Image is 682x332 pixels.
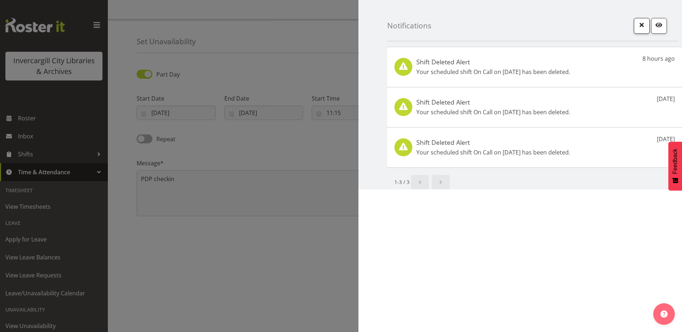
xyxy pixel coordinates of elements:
img: help-xxl-2.png [660,310,668,318]
p: [DATE] [657,94,675,103]
p: Your scheduled shift On Call on [DATE] has been deleted. [416,108,570,116]
h5: Shift Deleted Alert [416,58,570,66]
small: 1-3 / 3 [394,178,409,186]
span: Feedback [672,149,678,174]
p: Your scheduled shift On Call on [DATE] has been deleted. [416,148,570,157]
p: Your scheduled shift On Call on [DATE] has been deleted. [416,68,570,76]
h5: Shift Deleted Alert [416,98,570,106]
h4: Notifications [387,22,431,30]
h5: Shift Deleted Alert [416,138,570,146]
button: Mark as read [651,18,667,34]
button: Close [634,18,650,34]
a: Next page [432,175,450,189]
a: Previous page [411,175,429,189]
p: [DATE] [657,135,675,143]
p: 8 hours ago [642,54,675,63]
button: Feedback - Show survey [668,142,682,190]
